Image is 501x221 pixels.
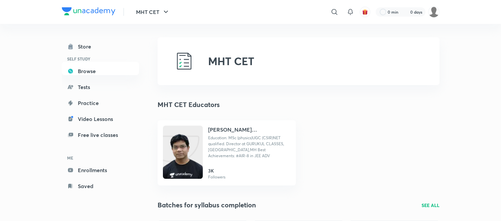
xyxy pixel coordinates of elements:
a: Video Lessons [62,112,139,126]
div: Store [78,43,95,51]
button: MHT CET [132,5,174,19]
button: avatar [360,7,370,17]
p: Followers [208,174,225,180]
h6: ME [62,152,139,164]
a: SEE ALL [422,202,439,209]
h4: [PERSON_NAME] [PERSON_NAME] [208,126,291,134]
a: Practice [62,96,139,110]
a: Enrollments [62,164,139,177]
img: streak [402,9,409,15]
img: MHT CET [174,51,195,72]
a: Company Logo [62,7,115,17]
a: Store [62,40,139,53]
a: Unacademy[PERSON_NAME] [PERSON_NAME]Education: MSc (physics)UGC (CSIR)NET qualified. Director at ... [158,120,296,185]
img: Vivek Patil [428,6,439,18]
h3: MHT CET Educators [158,100,220,110]
h2: MHT CET [208,55,254,67]
a: Saved [62,179,139,193]
h6: 3K [208,167,225,174]
a: Tests [62,80,139,94]
img: Company Logo [62,7,115,15]
img: avatar [362,9,368,15]
img: Unacademy [163,132,203,185]
a: Browse [62,64,139,78]
a: Free live classes [62,128,139,142]
h6: SELF STUDY [62,53,139,64]
h2: Batches for syllabus completion [158,200,256,210]
p: Education: MSc (physics)UGC (CSIR)NET qualified. Director at GURUKUL CLASSES, Aurangabad,MH Best ... [208,135,291,159]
